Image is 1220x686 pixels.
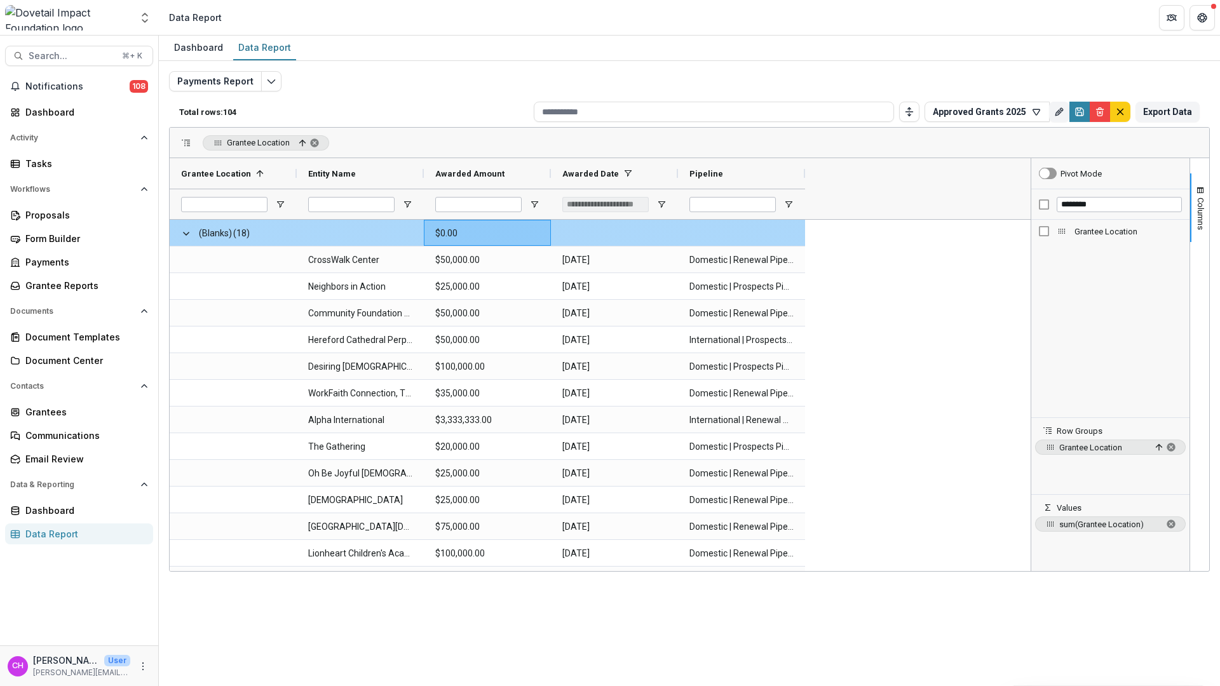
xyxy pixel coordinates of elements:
div: Pivot Mode [1061,169,1102,178]
span: Gunnison Valley Health [308,567,412,593]
span: $50,000.00 [435,247,539,273]
span: Oh Be Joyful [DEMOGRAPHIC_DATA] [308,461,412,487]
span: Contacts [10,382,135,391]
span: Hereford Cathedral Perpetual Trust [308,327,412,353]
div: Form Builder [25,232,143,245]
span: Domestic | Renewal Pipeline [689,541,794,567]
span: [DATE] [562,354,667,380]
nav: breadcrumb [164,8,227,27]
span: [DATE] [562,274,667,300]
img: Dovetail Impact Foundation logo [5,5,131,30]
span: Grantee Location, ascending. Press ENTER to sort. Press DELETE to remove [1035,440,1186,455]
span: Activity [10,133,135,142]
button: Open Contacts [5,376,153,396]
span: [DATE] [562,300,667,326]
span: [DATE] [562,434,667,460]
span: Domestic | Renewal Pipeline [689,514,794,540]
p: Total rows: 104 [179,107,529,117]
span: Row Groups [1057,426,1102,436]
input: Awarded Amount Filter Input [435,197,522,212]
span: WorkFaith Connection, The [308,380,412,407]
a: Data Report [5,523,153,544]
span: [DATE] [562,380,667,407]
button: Rename [1049,102,1069,122]
div: Courtney Eker Hardy [12,662,24,670]
button: Open Activity [5,128,153,148]
a: Data Report [233,36,296,60]
a: Dashboard [5,500,153,521]
button: Toggle auto height [899,102,919,122]
a: Document Center [5,350,153,371]
span: 108 [130,80,148,93]
span: Domestic | Renewal Pipeline [689,461,794,487]
div: Email Review [25,452,143,466]
span: The Gathering [308,434,412,460]
a: Document Templates [5,326,153,347]
span: (18) [233,220,250,246]
a: Email Review [5,448,153,469]
span: $25,000.00 [435,461,539,487]
span: Domestic | Renewal Pipeline [689,300,794,326]
input: Entity Name Filter Input [308,197,395,212]
span: Domestic | Renewal Pipeline [689,380,794,407]
span: Community Foundation of the Hill Country [308,300,412,326]
div: Dashboard [169,38,228,57]
span: Search... [29,51,114,62]
button: Open Filter Menu [402,199,412,210]
a: Tasks [5,153,153,174]
span: $100,000.00 [435,541,539,567]
input: Date Filter Input [562,197,649,212]
span: International | Renewal Pipeline [689,407,794,433]
span: Domestic | Prospects Pipeline [689,434,794,460]
a: Dashboard [5,102,153,123]
span: [DATE] [562,327,667,353]
button: Notifications108 [5,76,153,97]
button: Open Filter Menu [656,199,667,210]
a: Form Builder [5,228,153,249]
span: [DEMOGRAPHIC_DATA] [308,487,412,513]
div: Dashboard [25,105,143,119]
span: Awarded Date [562,169,619,178]
span: $25,000.00 [435,274,539,300]
button: Open Filter Menu [275,199,285,210]
span: $3,333,333.00 [435,407,539,433]
div: Values [1031,513,1189,571]
span: [DATE] [562,407,667,433]
div: Document Templates [25,330,143,344]
button: Open Documents [5,301,153,321]
div: Grantee Reports [25,279,143,292]
span: Grantee Location, ascending. Press ENTER to sort. Press DELETE to remove [203,135,329,151]
div: Communications [25,429,143,442]
span: Values [1057,503,1081,513]
span: Grantee Location [1059,443,1146,452]
button: Save [1069,102,1090,122]
button: Open Workflows [5,179,153,199]
div: Dashboard [25,504,143,517]
span: $50,000.00 [435,327,539,353]
div: Document Center [25,354,143,367]
div: Proposals [25,208,143,222]
a: Grantees [5,401,153,422]
p: User [104,655,130,666]
span: Documents [10,307,135,316]
span: [DATE] [562,487,667,513]
div: Data Report [25,527,143,541]
a: Payments [5,252,153,272]
button: Open Filter Menu [529,199,539,210]
button: Get Help [1189,5,1215,30]
span: Columns [1196,198,1205,230]
a: Proposals [5,205,153,225]
span: Notifications [25,81,130,92]
span: Neighbors in Action [308,274,412,300]
p: [PERSON_NAME][EMAIL_ADDRESS][DOMAIN_NAME] [33,667,130,678]
span: [DATE] [562,461,667,487]
span: [DATE] [562,514,667,540]
div: Grantees [25,405,143,419]
button: Partners [1159,5,1184,30]
button: Open Filter Menu [783,199,794,210]
button: default [1110,102,1130,122]
a: Dashboard [169,36,228,60]
span: Desiring [DEMOGRAPHIC_DATA] [308,354,412,380]
span: $35,000.00 [435,380,539,407]
input: Pipeline Filter Input [689,197,776,212]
